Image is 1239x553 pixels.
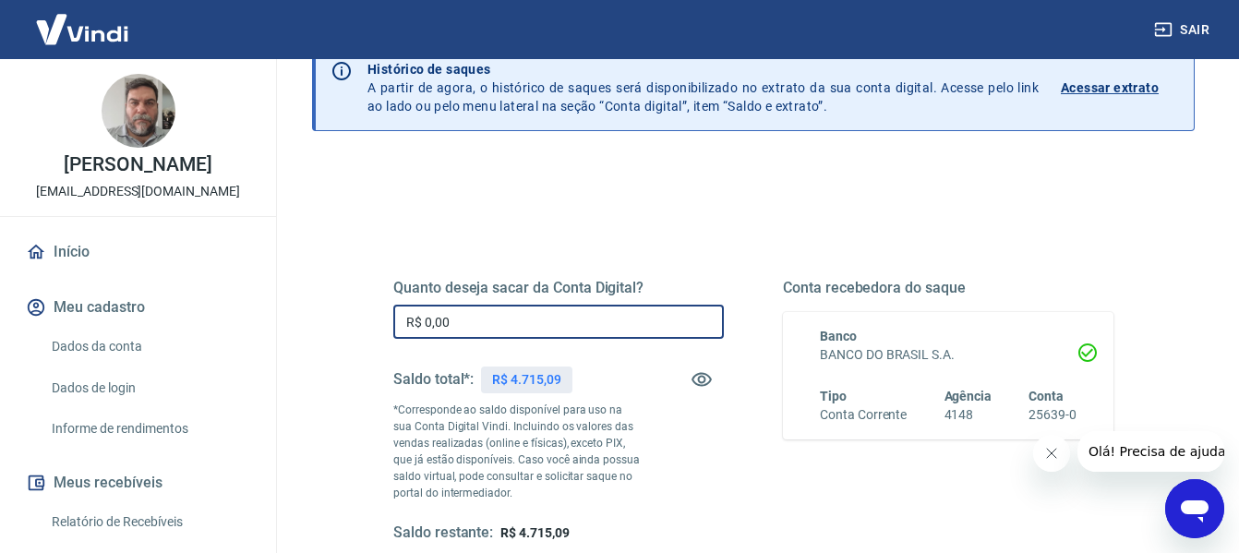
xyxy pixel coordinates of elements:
[944,389,992,403] span: Agência
[367,60,1039,115] p: A partir de agora, o histórico de saques será disponibilizado no extrato da sua conta digital. Ac...
[1077,431,1224,472] iframe: Mensagem da empresa
[944,405,992,425] h6: 4148
[820,345,1077,365] h6: BANCO DO BRASIL S.A.
[22,463,254,503] button: Meus recebíveis
[22,287,254,328] button: Meu cadastro
[820,405,907,425] h6: Conta Corrente
[492,370,560,390] p: R$ 4.715,09
[1150,13,1217,47] button: Sair
[1165,479,1224,538] iframe: Botão para abrir a janela de mensagens
[1033,435,1070,472] iframe: Fechar mensagem
[393,370,474,389] h5: Saldo total*:
[36,182,240,201] p: [EMAIL_ADDRESS][DOMAIN_NAME]
[1028,405,1077,425] h6: 25639-0
[44,328,254,366] a: Dados da conta
[44,410,254,448] a: Informe de rendimentos
[102,74,175,148] img: 30fc38b3-384d-4dd8-b825-28d6c45d58f5.jpeg
[44,503,254,541] a: Relatório de Recebíveis
[1061,60,1179,115] a: Acessar extrato
[393,402,642,501] p: *Corresponde ao saldo disponível para uso na sua Conta Digital Vindi. Incluindo os valores das ve...
[22,1,142,57] img: Vindi
[820,389,847,403] span: Tipo
[393,279,724,297] h5: Quanto deseja sacar da Conta Digital?
[1028,389,1064,403] span: Conta
[22,232,254,272] a: Início
[64,155,211,174] p: [PERSON_NAME]
[1061,78,1159,97] p: Acessar extrato
[11,13,155,28] span: Olá! Precisa de ajuda?
[44,369,254,407] a: Dados de login
[367,60,1039,78] p: Histórico de saques
[783,279,1113,297] h5: Conta recebedora do saque
[393,523,493,543] h5: Saldo restante:
[500,525,569,540] span: R$ 4.715,09
[820,329,857,343] span: Banco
